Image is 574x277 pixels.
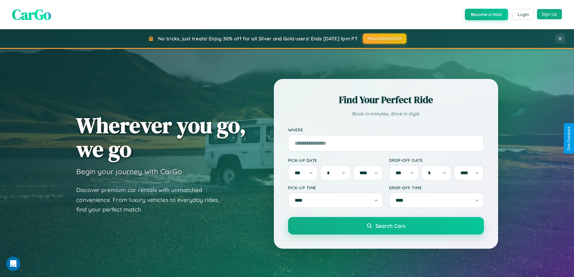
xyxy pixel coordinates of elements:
label: Pick-up Date [288,158,383,163]
span: CarGo [12,5,51,24]
button: Search Cars [288,217,484,235]
p: Book in minutes, drive in style [288,109,484,118]
label: Drop-off Time [389,185,484,190]
label: Where [288,127,484,132]
h2: Find Your Perfect Ride [288,93,484,106]
button: Sign Up [537,9,562,19]
h3: Begin your journey with CarGo [76,167,182,176]
div: Give Feedback [567,126,571,151]
iframe: Intercom live chat [6,257,20,271]
button: HALLOWEEN30 [363,33,406,44]
span: No tricks, just treats! Enjoy 30% off for all Silver and Gold users! Ends [DATE] 1pm PT. [158,36,358,42]
p: Discover premium car rentals with unmatched convenience. From luxury vehicles to everyday rides, ... [76,185,227,215]
button: Become a Host [465,9,508,20]
label: Pick-up Time [288,185,383,190]
h1: Wherever you go, we go [76,113,246,161]
button: Login [513,9,534,20]
span: Search Cars [375,222,405,229]
label: Drop-off Date [389,158,484,163]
